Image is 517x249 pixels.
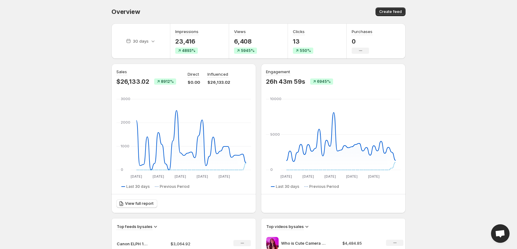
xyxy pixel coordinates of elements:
[121,167,123,172] text: 0
[117,223,152,230] h3: Top feeds by sales
[234,28,246,35] h3: Views
[276,184,299,189] span: Last 30 days
[219,174,230,179] text: [DATE]
[293,28,305,35] h3: Clicks
[281,240,328,246] p: Who is Cute Camera Co If youre thinking about getting into film photography look no further We ar...
[117,241,148,247] p: Canon ELPH 135
[182,48,195,53] span: 4893%
[300,48,311,53] span: 550%
[207,71,228,77] p: Influenced
[352,28,372,35] h3: Purchases
[270,132,280,137] text: 5000
[266,69,290,75] h3: Engagement
[188,71,199,77] p: Direct
[368,174,380,179] text: [DATE]
[376,7,406,16] button: Create feed
[379,9,402,14] span: Create feed
[346,174,358,179] text: [DATE]
[207,79,230,85] p: $26,133.02
[266,223,304,230] h3: Top videos by sales
[270,97,281,101] text: 10000
[121,120,130,124] text: 2000
[280,174,292,179] text: [DATE]
[342,240,379,246] p: $4,484.85
[293,38,313,45] p: 13
[116,78,149,85] p: $26,133.02
[317,79,331,84] span: 6945%
[116,199,157,208] a: View full report
[126,184,150,189] span: Last 30 days
[175,38,198,45] p: 23,416
[491,224,510,243] div: Open chat
[175,174,186,179] text: [DATE]
[160,184,189,189] span: Previous Period
[302,174,314,179] text: [DATE]
[153,174,164,179] text: [DATE]
[324,174,336,179] text: [DATE]
[188,79,200,85] p: $0.00
[116,69,127,75] h3: Sales
[352,38,372,45] p: 0
[266,78,305,85] p: 26h 43m 59s
[121,144,129,148] text: 1000
[309,184,339,189] span: Previous Period
[270,167,273,172] text: 0
[161,79,174,84] span: 8912%
[197,174,208,179] text: [DATE]
[131,174,142,179] text: [DATE]
[133,38,149,44] p: 30 days
[171,241,215,247] p: $3,064.92
[175,28,198,35] h3: Impressions
[241,48,254,53] span: 5945%
[125,201,154,206] span: View full report
[111,8,140,15] span: Overview
[121,97,130,101] text: 3000
[234,38,257,45] p: 6,408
